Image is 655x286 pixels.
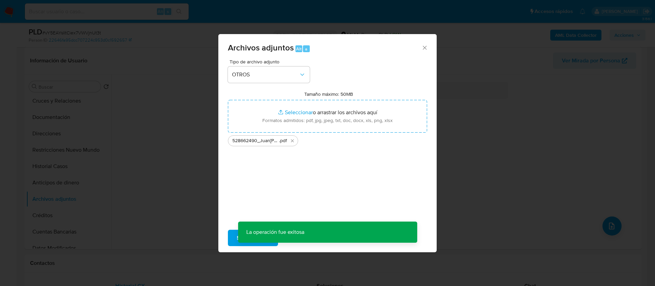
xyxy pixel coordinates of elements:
[232,71,299,78] span: OTROS
[228,133,427,146] ul: Archivos seleccionados
[288,137,296,145] button: Eliminar 528662490_Juan Pablo Santoveña Domenech_AGOSTO 2025.pdf
[305,46,307,52] span: a
[279,137,287,144] span: .pdf
[421,44,427,50] button: Cerrar
[237,230,269,245] span: Subir archivo
[228,66,310,83] button: OTROS
[230,59,311,64] span: Tipo de archivo adjunto
[228,230,278,246] button: Subir archivo
[304,91,353,97] label: Tamaño máximo: 50MB
[290,230,312,245] span: Cancelar
[232,137,279,144] span: 528662490_Juan[PERSON_NAME] 2025
[296,46,302,52] span: Alt
[238,222,312,243] p: La operación fue exitosa
[228,42,294,54] span: Archivos adjuntos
